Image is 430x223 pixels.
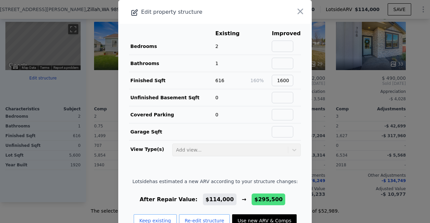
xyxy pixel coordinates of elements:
span: 2 [215,44,218,49]
span: $295,500 [254,196,283,203]
div: Edit property structure [118,7,273,17]
span: 160% [250,78,264,83]
th: Existing [215,29,250,38]
td: Unfinished Basement Sqft [129,89,215,106]
span: $114,000 [206,196,234,203]
td: Finished Sqft [129,72,215,89]
span: 0 [215,112,218,117]
td: View Type(s) [129,141,172,157]
span: 0 [215,95,218,100]
td: Garage Sqft [129,123,215,141]
td: Bathrooms [129,55,215,72]
span: 616 [215,78,224,83]
span: Lotside has estimated a new ARV according to your structure changes: [132,178,298,185]
div: After Repair Value: → [132,196,298,204]
span: 1 [215,61,218,66]
th: Improved [271,29,301,38]
td: Bedrooms [129,38,215,55]
td: Covered Parking [129,106,215,123]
